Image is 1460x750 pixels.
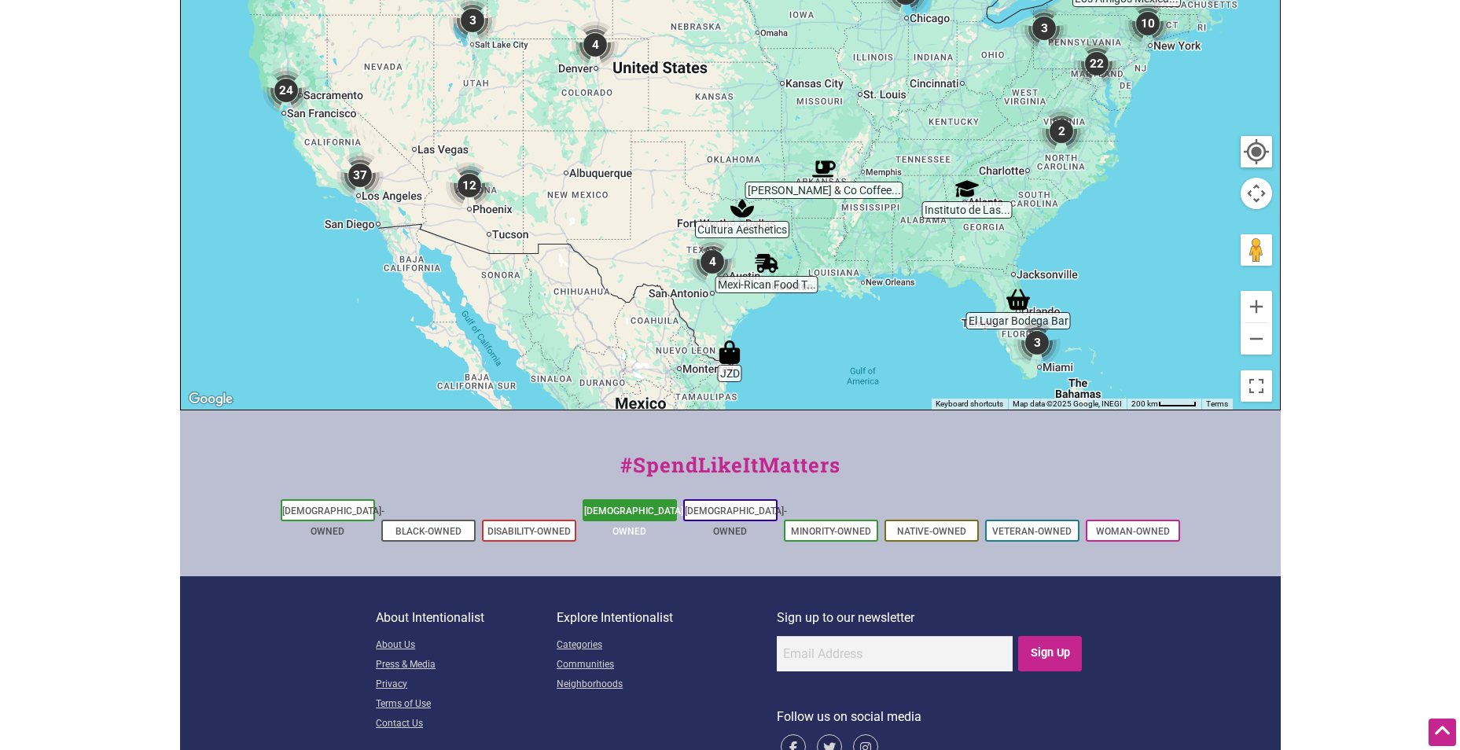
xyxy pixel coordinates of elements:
[685,506,787,537] a: [DEMOGRAPHIC_DATA]-Owned
[1241,323,1272,355] button: Zoom out
[376,608,557,628] p: About Intentionalist
[1127,399,1201,410] button: Map Scale: 200 km per 45 pixels
[256,61,316,120] div: 24
[806,151,842,187] div: Fidel & Co Coffee Roasters
[376,636,557,656] a: About Us
[777,707,1084,727] p: Follow us on social media
[1239,369,1274,403] button: Toggle fullscreen view
[748,245,785,281] div: Mexi-Rican Food Truck
[584,506,686,537] a: [DEMOGRAPHIC_DATA]-Owned
[395,526,462,537] a: Black-Owned
[376,656,557,675] a: Press & Media
[791,526,871,537] a: Minority-Owned
[557,608,777,628] p: Explore Intentionalist
[439,156,499,215] div: 12
[682,232,742,292] div: 4
[1131,399,1158,408] span: 200 km
[565,15,625,75] div: 4
[1206,399,1228,408] a: Terms (opens in new tab)
[180,450,1281,496] div: #SpendLikeItMatters
[992,526,1072,537] a: Veteran-Owned
[1018,636,1082,671] input: Sign Up
[777,636,1013,671] input: Email Address
[1007,313,1067,373] div: 3
[557,656,777,675] a: Communities
[724,190,760,226] div: Cultura Aesthetics
[1032,101,1091,161] div: 2
[1067,34,1127,94] div: 22
[487,526,571,537] a: Disability-Owned
[330,145,390,205] div: 37
[936,399,1003,410] button: Keyboard shortcuts
[897,526,966,537] a: Native-Owned
[712,334,748,370] div: JZD
[1241,178,1272,209] button: Map camera controls
[557,636,777,656] a: Categories
[376,715,557,734] a: Contact Us
[949,171,985,207] div: Instituto de Las Américas
[1013,399,1122,408] span: Map data ©2025 Google, INEGI
[376,675,557,695] a: Privacy
[185,389,237,410] img: Google
[1429,719,1456,746] div: Scroll Back to Top
[282,506,384,537] a: [DEMOGRAPHIC_DATA]-Owned
[185,389,237,410] a: Open this area in Google Maps (opens a new window)
[557,675,777,695] a: Neighborhoods
[376,695,557,715] a: Terms of Use
[1241,136,1272,167] button: Your Location
[1241,291,1272,322] button: Zoom in
[777,608,1084,628] p: Sign up to our newsletter
[1096,526,1170,537] a: Woman-Owned
[1000,281,1036,318] div: El Lugar Bodega Bar
[1241,234,1272,266] button: Drag Pegman onto the map to open Street View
